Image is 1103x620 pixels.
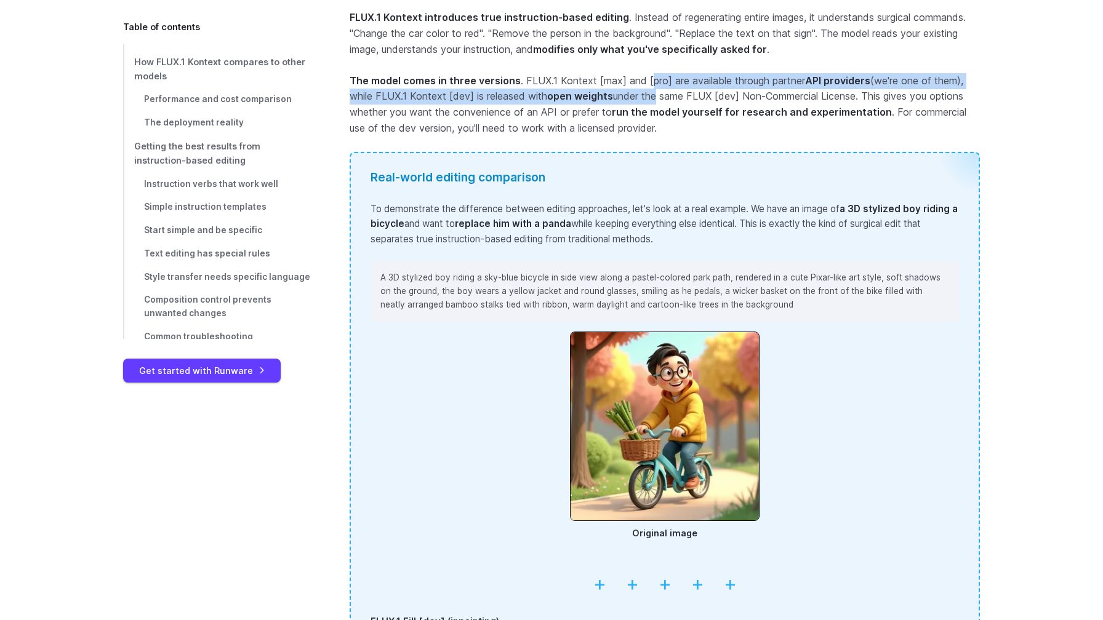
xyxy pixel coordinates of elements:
[455,218,571,229] strong: replace him with a panda
[123,359,281,383] a: Get started with Runware
[533,43,767,55] strong: modifies only what you've specifically asked for
[123,135,310,173] a: Getting the best results from instruction-based editing
[134,57,305,81] span: How FLUX.1 Kontext compares to other models
[612,106,892,118] strong: run the model yourself for research and experimentation
[371,202,959,247] p: To demonstrate the difference between editing approaches, let's look at a real example. We have a...
[144,295,271,318] span: Composition control prevents unwanted changes
[144,117,244,127] span: The deployment reality
[350,11,629,23] strong: FLUX.1 Kontext introduces true instruction-based editing
[380,271,949,311] p: A 3D stylized boy riding a sky-blue bicycle in side view along a pastel-colored park path, render...
[350,73,980,136] p: . FLUX.1 Kontext [max] and [pro] are available through partner (we're one of them), while FLUX.1 ...
[123,242,310,266] a: Text editing has special rules
[350,10,980,57] p: . Instead of regenerating entire images, it understands surgical commands. "Change the car color ...
[123,266,310,289] a: Style transfer needs specific language
[350,74,521,87] strong: The model comes in three versions
[123,111,310,135] a: The deployment reality
[123,88,310,111] a: Performance and cost comparison
[144,225,262,235] span: Start simple and be specific
[123,219,310,242] a: Start simple and be specific
[805,74,870,87] strong: API providers
[123,325,310,349] a: Common troubleshooting
[371,168,959,187] div: Real-world editing comparison
[123,20,200,34] span: Table of contents
[144,179,278,189] span: Instruction verbs that work well
[144,272,310,282] span: Style transfer needs specific language
[570,332,760,521] img: Cartoon boy riding a blue bicycle with a basket of bamboo in a colorful autumn park, wearing glas...
[144,94,292,104] span: Performance and cost comparison
[123,196,310,219] a: Simple instruction templates
[144,248,270,258] span: Text editing has special rules
[134,141,260,166] span: Getting the best results from instruction-based editing
[547,90,613,102] strong: open weights
[123,50,310,88] a: How FLUX.1 Kontext compares to other models
[570,521,760,540] figcaption: Original image
[144,202,267,212] span: Simple instruction templates
[123,288,310,325] a: Composition control prevents unwanted changes
[123,173,310,196] a: Instruction verbs that work well
[144,332,253,341] span: Common troubleshooting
